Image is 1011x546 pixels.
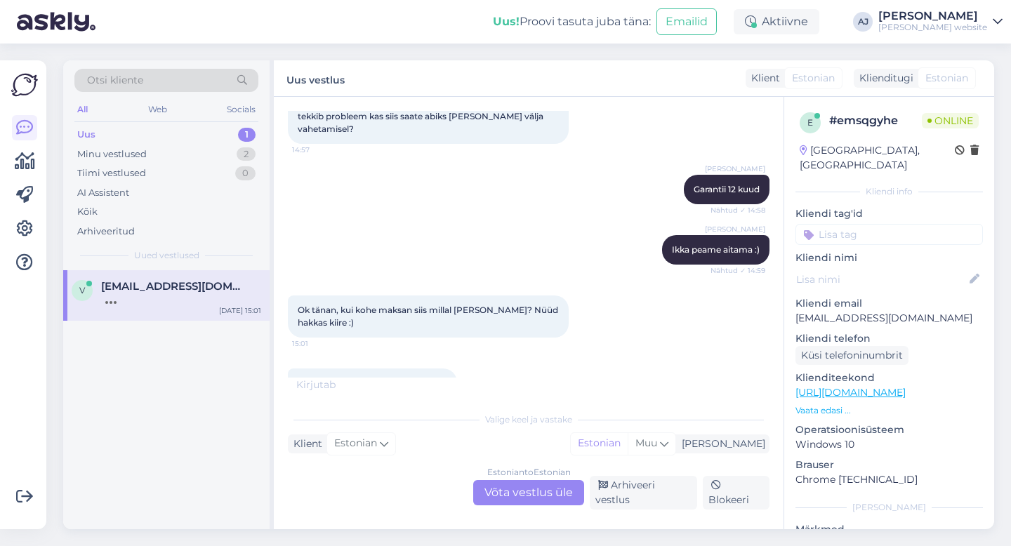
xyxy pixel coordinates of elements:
p: Chrome [TECHNICAL_ID] [795,472,983,487]
div: Võta vestlus üle [473,480,584,505]
span: . [336,378,338,391]
span: Muu [635,437,657,449]
p: Märkmed [795,522,983,537]
div: 1 [238,128,256,142]
div: Arhiveeritud [77,225,135,239]
span: Uued vestlused [134,249,199,262]
div: Valige keel ja vastake [288,413,769,426]
p: Brauser [795,458,983,472]
p: Operatsioonisüsteem [795,422,983,437]
span: Otsi kliente [87,73,143,88]
p: Vaata edasi ... [795,404,983,417]
div: Estonian [571,433,628,454]
div: Kirjutab [288,378,769,392]
span: v [79,285,85,295]
div: Uus [77,128,95,142]
div: Klienditugi [854,71,913,86]
span: 14:57 [292,145,345,155]
span: [PERSON_NAME] [705,224,765,234]
span: Estonian [925,71,968,86]
p: Kliendi tag'id [795,206,983,221]
p: Windows 10 [795,437,983,452]
div: [PERSON_NAME] [795,501,983,514]
span: Nähtud ✓ 14:58 [711,205,765,215]
span: Kui ikkagi [PERSON_NAME] kohapeal [PERSON_NAME] hiljem tekkib probleem kas siis saate abiks [PERS... [298,98,561,134]
b: Uus! [493,15,520,28]
p: [EMAIL_ADDRESS][DOMAIN_NAME] [795,311,983,326]
span: 15:01 [292,338,345,349]
div: AJ [853,12,873,32]
span: e [807,117,813,128]
div: Kõik [77,205,98,219]
div: Klient [288,437,322,451]
span: Ok tänan, kui kohe maksan siis millal [PERSON_NAME]? Nüüd hakkas kiire :) [298,305,560,328]
a: [URL][DOMAIN_NAME] [795,386,906,399]
div: [PERSON_NAME] [676,437,765,451]
div: Web [145,100,170,119]
p: Klienditeekond [795,371,983,385]
div: # emsqgyhe [829,112,922,129]
div: [GEOGRAPHIC_DATA], [GEOGRAPHIC_DATA] [800,143,955,173]
p: Kliendi email [795,296,983,311]
div: Minu vestlused [77,147,147,161]
span: vadim@halmek.ee [101,280,247,293]
span: Estonian [792,71,835,86]
div: 2 [237,147,256,161]
p: Kliendi nimi [795,251,983,265]
div: Socials [224,100,258,119]
span: Garantii 12 kuud [694,184,760,194]
div: Arhiveeri vestlus [590,476,697,510]
div: 0 [235,166,256,180]
div: Küsi telefoninumbrit [795,346,908,365]
div: Aktiivne [734,9,819,34]
div: All [74,100,91,119]
span: [PERSON_NAME] [705,164,765,174]
div: AI Assistent [77,186,129,200]
p: Kliendi telefon [795,331,983,346]
div: Tiimi vestlused [77,166,146,180]
span: Ikka peame aitama :) [672,244,760,255]
div: Klient [746,71,780,86]
input: Lisa nimi [796,272,967,287]
img: Askly Logo [11,72,38,98]
div: [PERSON_NAME] website [878,22,987,33]
div: [DATE] 15:01 [219,305,261,316]
span: Online [922,113,979,128]
div: Blokeeri [703,476,769,510]
span: Estonian [334,436,377,451]
div: [PERSON_NAME] [878,11,987,22]
div: Estonian to Estonian [487,466,571,479]
div: Proovi tasuta juba täna: [493,13,651,30]
label: Uus vestlus [286,69,345,88]
button: Emailid [656,8,717,35]
div: Kliendi info [795,185,983,198]
a: [PERSON_NAME][PERSON_NAME] website [878,11,1003,33]
span: Nähtud ✓ 14:59 [711,265,765,276]
input: Lisa tag [795,224,983,245]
